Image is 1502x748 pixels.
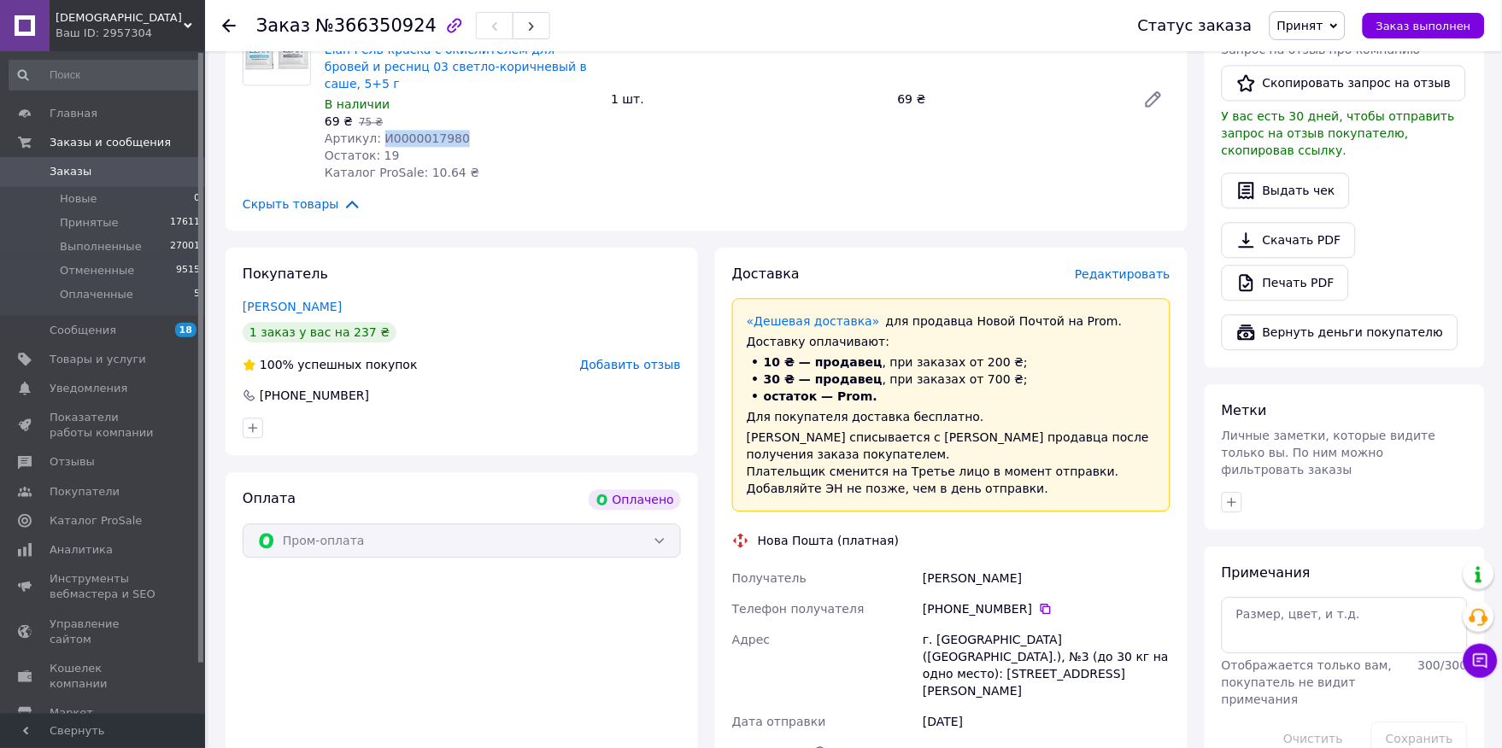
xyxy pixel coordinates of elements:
span: Покупатель [243,266,328,282]
span: Принят [1277,19,1323,32]
div: [PHONE_NUMBER] [923,600,1171,617]
span: Артикул: И0000017980 [325,131,470,145]
span: Каталог ProSale [50,513,142,529]
div: [PERSON_NAME] [919,563,1174,593]
span: 30 ₴ — продавец [764,372,883,386]
span: Остаток: 19 [325,149,400,162]
span: У вас есть 30 дней, чтобы отправить запрос на отзыв покупателю, скопировав ссылку. [1222,109,1455,157]
span: 18 [175,323,197,337]
span: Кошелек компании [50,661,158,692]
button: Выдать чек [1222,172,1350,208]
span: Примечания [1222,564,1311,581]
span: Заказы [50,164,91,179]
span: 27001 [170,239,200,254]
span: Отмененные [60,263,134,278]
span: Аналитика [50,542,113,558]
span: Отображается только вам, покупатель не видит примечания [1222,658,1393,706]
span: Выполненные [60,239,142,254]
span: Оплаченные [60,287,133,302]
div: для продавца Новой Почтой на Prom. [747,313,1156,330]
span: Новые [60,191,97,207]
button: Скопировать запрос на отзыв [1222,65,1466,101]
span: Харизма [56,10,184,26]
button: Заказ выполнен [1363,13,1485,38]
span: Скрыть товары [243,195,361,213]
span: 75 ₴ [359,116,383,128]
div: г. [GEOGRAPHIC_DATA] ([GEOGRAPHIC_DATA].), №3 (до 30 кг на одно место): [STREET_ADDRESS][PERSON_N... [919,624,1174,706]
span: Товары и услуги [50,352,146,367]
span: Сообщения [50,323,116,338]
li: , при заказах от 200 ₴; [747,354,1156,371]
span: Принятые [60,215,119,231]
span: В наличии [325,97,390,111]
span: 5 [194,287,200,302]
span: Получатель [732,571,807,585]
div: 1 шт. [604,87,890,111]
input: Поиск [9,60,202,91]
li: , при заказах от 700 ₴; [747,371,1156,388]
span: 9515 [176,263,200,278]
div: Оплачено [589,489,681,510]
div: Для покупателя доставка бесплатно. [747,408,1156,425]
div: 1 заказ у вас на 237 ₴ [243,322,396,342]
span: №366350924 [315,15,437,36]
span: 300 / 300 [1418,658,1468,672]
span: 0 [194,191,200,207]
a: Редактировать [1136,82,1171,116]
span: Личные заметки, которые видите только вы. По ним можно фильтровать заказы [1222,429,1436,476]
span: Заказ [256,15,310,36]
a: [PERSON_NAME] [243,300,342,313]
span: Адрес [732,633,770,646]
span: Заказы и сообщения [50,135,171,150]
span: Отзывы [50,454,95,470]
a: «Дешевая доставка» [747,314,880,328]
span: Запрос на отзыв про компанию [1222,43,1421,56]
div: 69 ₴ [891,87,1129,111]
span: Редактировать [1075,267,1171,281]
span: Инструменты вебмастера и SEO [50,571,158,602]
span: 17611 [170,215,200,231]
button: Вернуть деньги покупателю [1222,314,1458,350]
a: Скачать PDF [1222,222,1356,258]
span: Уведомления [50,381,127,396]
div: Ваш ID: 2957304 [56,26,205,41]
div: [PERSON_NAME] списывается с [PERSON_NAME] продавца после получения заказа покупателем. Плательщик... [747,429,1156,497]
span: Маркет [50,705,93,721]
span: Дата отправки [732,715,826,728]
span: Показатели работы компании [50,410,158,441]
span: Доставка [732,266,800,282]
span: Главная [50,106,97,121]
div: Вернуться назад [222,17,236,34]
span: Каталог ProSale: 10.64 ₴ [325,166,479,179]
span: Заказ выполнен [1376,20,1471,32]
span: Покупатели [50,484,120,500]
span: Управление сайтом [50,617,158,647]
div: Доставку оплачивают: [747,333,1156,350]
span: 10 ₴ — продавец [764,355,883,369]
span: Телефон получателя [732,602,865,616]
span: 100% [260,358,294,371]
div: Нова Пошта (платная) [754,532,903,549]
div: [DATE] [919,706,1174,737]
span: Оплата [243,490,296,506]
div: [PHONE_NUMBER] [258,387,371,404]
a: Печать PDF [1222,265,1349,301]
span: Метки [1222,402,1267,418]
a: Elan Гель-краска с окислителем для бровей и ресниц 03 светло-коричневый в саше, 5+5 г [325,43,587,91]
span: остаток — Prom. [764,389,877,403]
span: Добавить отзыв [580,358,681,371]
span: 69 ₴ [325,114,353,128]
div: Статус заказа [1138,17,1253,34]
div: успешных покупок [243,356,418,373]
button: Чат с покупателем [1464,644,1498,678]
